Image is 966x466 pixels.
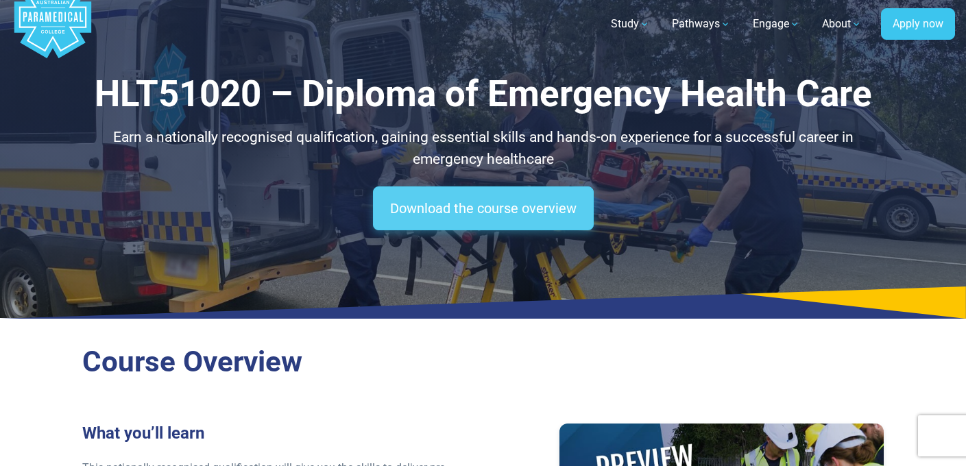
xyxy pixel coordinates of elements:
a: Engage [745,5,808,43]
a: Apply now [881,8,955,40]
h1: HLT51020 – Diploma of Emergency Health Care [82,73,884,116]
a: Study [603,5,658,43]
p: Earn a nationally recognised qualification, gaining essential skills and hands-on experience for ... [82,127,884,170]
h2: Course Overview [82,345,884,380]
a: About [814,5,870,43]
h3: What you’ll learn [82,424,475,443]
a: Pathways [664,5,739,43]
a: Download the course overview [373,186,594,230]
